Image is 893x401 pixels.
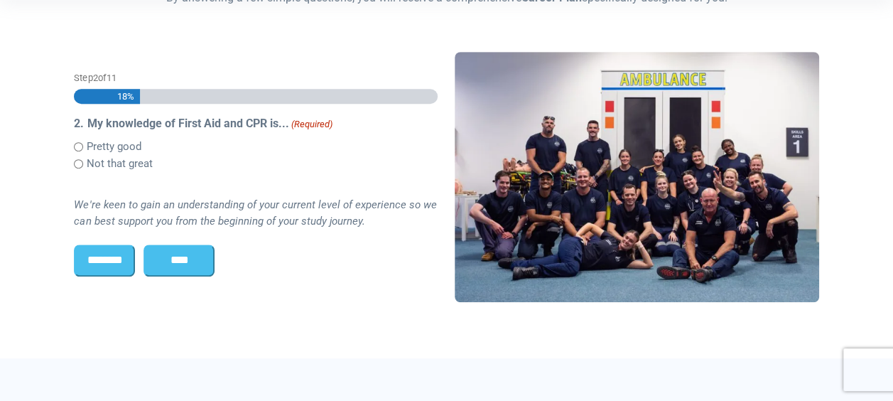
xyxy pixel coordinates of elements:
label: Not that great [86,156,152,172]
span: 2 [92,73,97,83]
legend: 2. My knowledge of First Aid and CPR is... [74,115,438,132]
p: Step of [74,71,438,85]
i: We're keen to gain an understanding of your current level of experience so we can best support yo... [74,198,436,228]
label: Pretty good [86,139,141,155]
span: 18% [116,89,134,104]
span: 11 [106,73,116,83]
span: (Required) [290,117,332,132]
